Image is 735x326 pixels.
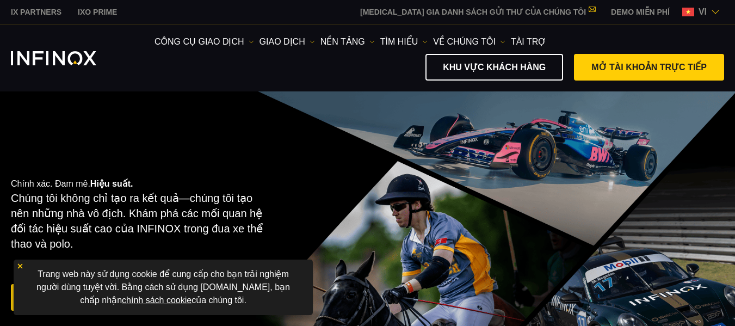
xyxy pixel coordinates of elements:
[16,262,24,270] img: yellow close icon
[380,35,428,48] a: Tìm hiểu
[19,265,307,310] p: Trang web này sử dụng cookie để cung cấp cho bạn trải nghiệm người dùng tuyệt vời. Bằng cách sử d...
[11,51,122,65] a: INFINOX Logo
[3,7,70,18] a: INFINOX
[352,8,603,16] a: [MEDICAL_DATA] GIA DANH SÁCH GỬI THƯ CỦA CHÚNG TÔI
[11,284,171,311] a: Mở Tài khoản Trực tuyến
[433,35,505,48] a: VỀ CHÚNG TÔI
[574,54,724,81] a: MỞ TÀI KHOẢN TRỰC TIẾP
[694,5,711,19] span: vi
[155,35,254,48] a: công cụ giao dịch
[90,179,133,188] strong: Hiệu suất.
[11,190,268,251] p: Chúng tôi không chỉ tạo ra kết quả—chúng tôi tạo nên những nhà vô địch. Khám phá các mối quan hệ ...
[260,35,315,48] a: GIAO DỊCH
[425,54,563,81] a: KHU VỰC KHÁCH HÀNG
[70,7,125,18] a: INFINOX
[122,296,192,305] a: chính sách cookie
[511,35,546,48] a: Tài trợ
[603,7,678,18] a: INFINOX MENU
[320,35,375,48] a: NỀN TẢNG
